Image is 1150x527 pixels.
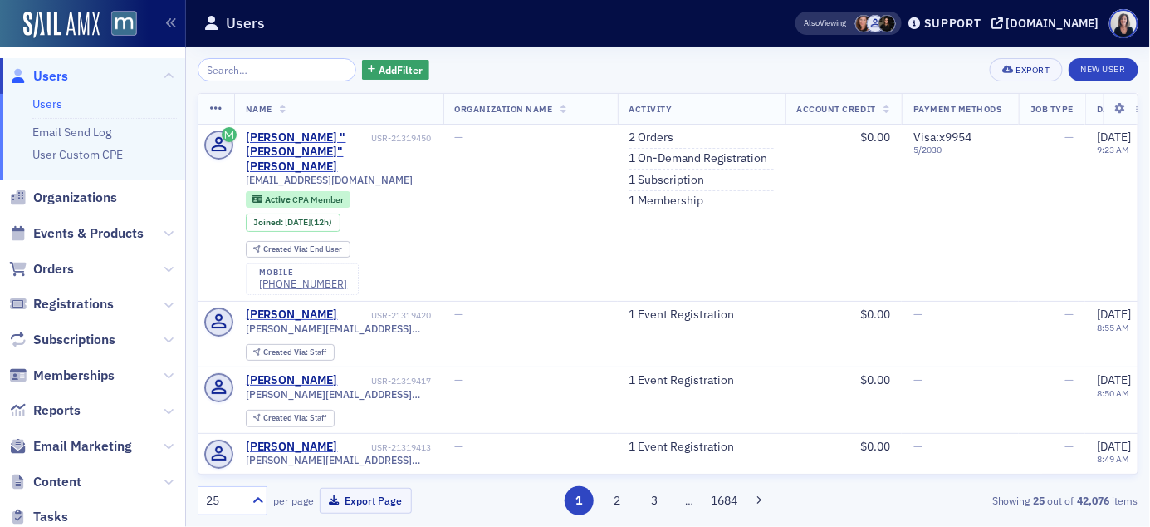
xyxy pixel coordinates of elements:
[9,508,68,526] a: Tasks
[1006,16,1099,31] div: [DOMAIN_NAME]
[226,13,265,33] h1: Users
[33,224,144,243] span: Events & Products
[913,372,922,387] span: —
[206,492,242,510] div: 25
[9,67,68,86] a: Users
[860,372,890,387] span: $0.00
[33,260,74,278] span: Orders
[9,295,114,313] a: Registrations
[640,486,669,515] button: 3
[246,174,414,186] span: [EMAIL_ADDRESS][DOMAIN_NAME]
[629,308,735,323] a: 1 Event Registration
[33,295,114,313] span: Registrations
[1074,493,1113,508] strong: 42,076
[340,376,432,387] div: USR-21319417
[797,103,876,115] span: Account Credit
[362,60,430,81] button: AddFilter
[263,347,310,357] span: Created Via :
[372,133,432,144] div: USR-21319450
[263,244,310,254] span: Created Via :
[340,310,432,321] div: USR-21319420
[32,96,62,111] a: Users
[253,217,285,228] span: Joined :
[629,440,735,455] a: 1 Event Registration
[246,344,335,362] div: Created Via: Staff
[1030,493,1048,508] strong: 25
[678,493,702,508] span: …
[32,125,111,140] a: Email Send Log
[340,442,432,453] div: USR-21319413
[285,217,332,228] div: (12h)
[855,15,873,32] span: Natalie Antonakas
[1069,58,1138,81] a: New User
[9,260,74,278] a: Orders
[246,308,338,323] a: [PERSON_NAME]
[23,12,100,38] img: SailAMX
[9,331,115,349] a: Subscriptions
[9,224,144,243] a: Events & Products
[246,214,340,232] div: Joined: 2025-09-24 00:00:00
[860,439,890,454] span: $0.00
[198,58,356,81] input: Search…
[913,103,1002,115] span: Payment Methods
[285,216,311,228] span: [DATE]
[246,103,272,115] span: Name
[246,191,351,208] div: Active: Active: CPA Member
[246,241,350,259] div: Created Via: End User
[246,323,432,335] span: [PERSON_NAME][EMAIL_ADDRESS][PERSON_NAME][DOMAIN_NAME]
[246,373,338,388] a: [PERSON_NAME]
[1097,439,1131,454] span: [DATE]
[629,131,674,145] a: 2 Orders
[990,58,1062,81] button: Export
[9,367,115,385] a: Memberships
[273,493,314,508] label: per page
[33,189,117,207] span: Organizations
[1097,372,1131,387] span: [DATE]
[1097,130,1131,145] span: [DATE]
[9,401,81,420] a: Reports
[263,412,310,423] span: Created Via :
[1064,372,1074,387] span: —
[836,493,1138,508] div: Showing out of items
[9,189,117,207] a: Organizations
[805,17,820,28] div: Also
[263,414,326,423] div: Staff
[629,103,673,115] span: Activity
[1016,66,1050,75] div: Export
[246,388,432,401] span: [PERSON_NAME][EMAIL_ADDRESS][DOMAIN_NAME]
[629,173,705,188] a: 1 Subscription
[913,130,971,145] span: Visa : x9954
[455,130,464,145] span: —
[246,131,369,175] a: [PERSON_NAME] "[PERSON_NAME]" [PERSON_NAME]
[565,486,594,515] button: 1
[629,373,735,388] a: 1 Event Registration
[805,17,847,29] span: Viewing
[263,348,326,357] div: Staff
[629,194,704,209] a: 1 Membership
[710,486,739,515] button: 1684
[603,486,632,515] button: 2
[913,439,922,454] span: —
[913,145,1007,155] span: 5 / 2030
[33,508,68,526] span: Tasks
[33,437,132,456] span: Email Marketing
[878,15,896,32] span: Lauren McDonough
[1097,322,1129,333] time: 8:55 AM
[455,372,464,387] span: —
[292,194,344,205] span: CPA Member
[259,278,347,290] a: [PHONE_NUMBER]
[9,437,132,456] a: Email Marketing
[860,307,890,322] span: $0.00
[246,454,432,466] span: [PERSON_NAME][EMAIL_ADDRESS][DOMAIN_NAME]
[629,151,768,166] a: 1 On-Demand Registration
[252,194,343,204] a: Active CPA Member
[100,11,137,39] a: View Homepage
[1064,439,1074,454] span: —
[913,307,922,322] span: —
[1097,144,1129,155] time: 9:23 AM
